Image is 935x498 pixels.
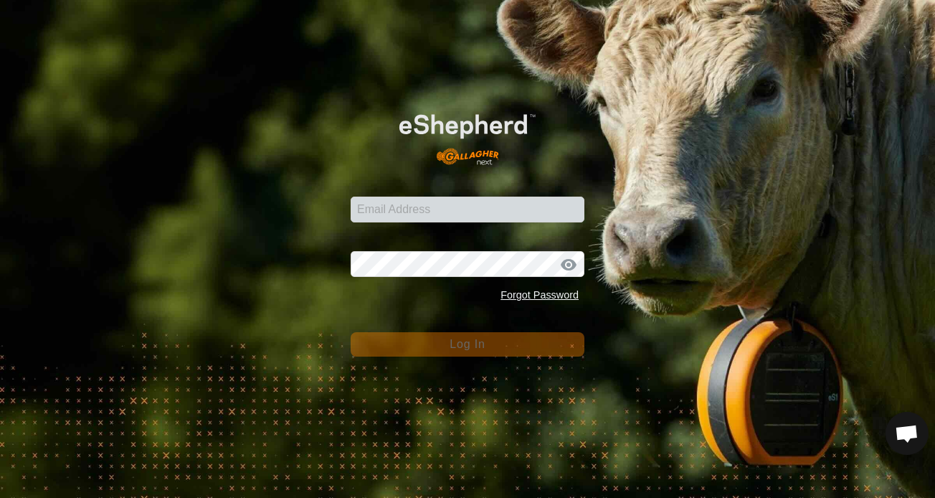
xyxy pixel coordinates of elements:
a: Forgot Password [500,289,579,301]
img: E-shepherd Logo [374,95,561,174]
div: Open chat [886,412,929,455]
input: Email Address [351,197,584,222]
button: Log In [351,332,584,357]
span: Log In [450,338,485,350]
